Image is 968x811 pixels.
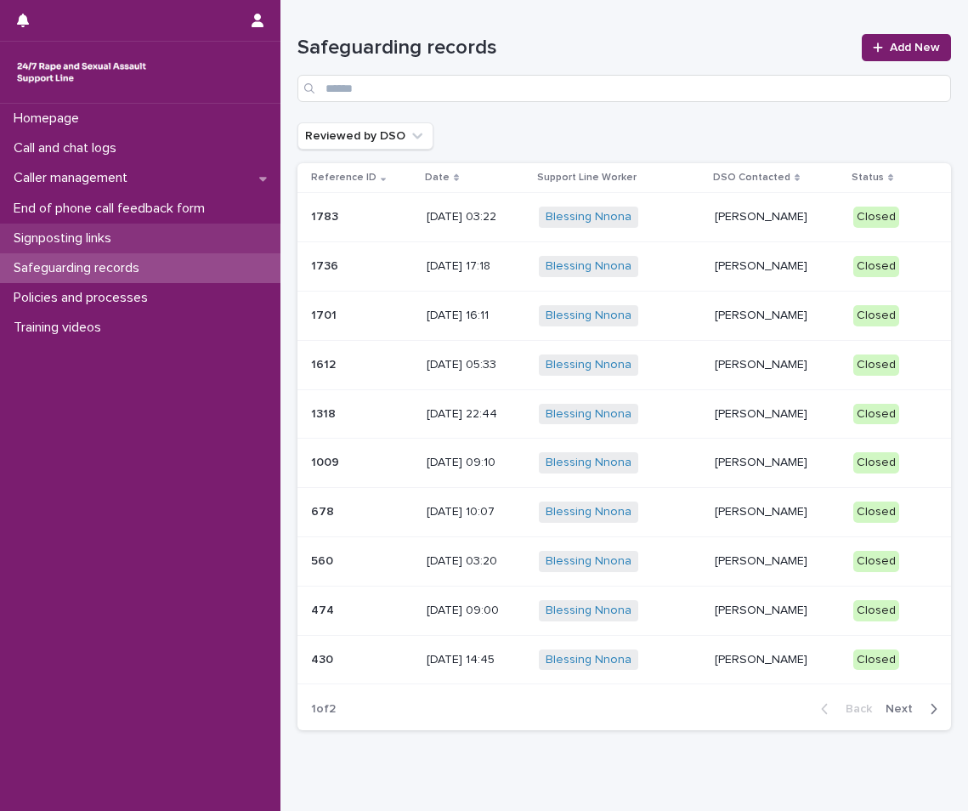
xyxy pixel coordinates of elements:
[853,404,899,425] div: Closed
[427,358,525,372] p: [DATE] 05:33
[297,36,852,60] h1: Safeguarding records
[546,309,631,323] a: Blessing Nnona
[427,653,525,667] p: [DATE] 14:45
[425,168,450,187] p: Date
[853,502,899,523] div: Closed
[297,340,951,389] tr: 16121612 [DATE] 05:33Blessing Nnona [PERSON_NAME]Closed
[297,389,951,439] tr: 13181318 [DATE] 22:44Blessing Nnona [PERSON_NAME]Closed
[427,210,525,224] p: [DATE] 03:22
[546,505,631,519] a: Blessing Nnona
[297,689,349,730] p: 1 of 2
[546,604,631,618] a: Blessing Nnona
[311,649,337,667] p: 430
[311,354,339,372] p: 1612
[715,407,840,422] p: [PERSON_NAME]
[862,34,951,61] a: Add New
[546,554,631,569] a: Blessing Nnona
[427,309,525,323] p: [DATE] 16:11
[297,122,433,150] button: Reviewed by DSO
[427,505,525,519] p: [DATE] 10:07
[7,140,130,156] p: Call and chat logs
[297,193,951,242] tr: 17831783 [DATE] 03:22Blessing Nnona [PERSON_NAME]Closed
[427,604,525,618] p: [DATE] 09:00
[7,260,153,276] p: Safeguarding records
[7,320,115,336] p: Training videos
[311,452,342,470] p: 1009
[715,210,840,224] p: [PERSON_NAME]
[853,354,899,376] div: Closed
[297,439,951,488] tr: 10091009 [DATE] 09:10Blessing Nnona [PERSON_NAME]Closed
[886,703,923,715] span: Next
[890,42,940,54] span: Add New
[715,259,840,274] p: [PERSON_NAME]
[715,604,840,618] p: [PERSON_NAME]
[311,305,340,323] p: 1701
[852,168,884,187] p: Status
[853,551,899,572] div: Closed
[311,502,337,519] p: 678
[311,600,337,618] p: 474
[7,111,93,127] p: Homepage
[427,407,525,422] p: [DATE] 22:44
[853,256,899,277] div: Closed
[297,242,951,292] tr: 17361736 [DATE] 17:18Blessing Nnona [PERSON_NAME]Closed
[297,586,951,635] tr: 474474 [DATE] 09:00Blessing Nnona [PERSON_NAME]Closed
[311,168,376,187] p: Reference ID
[853,649,899,671] div: Closed
[297,536,951,586] tr: 560560 [DATE] 03:20Blessing Nnona [PERSON_NAME]Closed
[546,210,631,224] a: Blessing Nnona
[715,505,840,519] p: [PERSON_NAME]
[807,701,879,717] button: Back
[879,701,951,717] button: Next
[297,291,951,340] tr: 17011701 [DATE] 16:11Blessing Nnona [PERSON_NAME]Closed
[427,554,525,569] p: [DATE] 03:20
[715,653,840,667] p: [PERSON_NAME]
[297,488,951,537] tr: 678678 [DATE] 10:07Blessing Nnona [PERSON_NAME]Closed
[14,55,150,89] img: rhQMoQhaT3yELyF149Cw
[311,551,337,569] p: 560
[546,653,631,667] a: Blessing Nnona
[715,456,840,470] p: [PERSON_NAME]
[7,201,218,217] p: End of phone call feedback form
[7,290,161,306] p: Policies and processes
[715,358,840,372] p: [PERSON_NAME]
[311,404,339,422] p: 1318
[715,554,840,569] p: [PERSON_NAME]
[537,168,637,187] p: Support Line Worker
[853,305,899,326] div: Closed
[311,207,342,224] p: 1783
[546,456,631,470] a: Blessing Nnona
[853,207,899,228] div: Closed
[853,600,899,621] div: Closed
[7,170,141,186] p: Caller management
[853,452,899,474] div: Closed
[427,456,525,470] p: [DATE] 09:10
[7,230,125,247] p: Signposting links
[835,703,872,715] span: Back
[311,256,342,274] p: 1736
[715,309,840,323] p: [PERSON_NAME]
[546,407,631,422] a: Blessing Nnona
[713,168,790,187] p: DSO Contacted
[546,358,631,372] a: Blessing Nnona
[297,635,951,684] tr: 430430 [DATE] 14:45Blessing Nnona [PERSON_NAME]Closed
[427,259,525,274] p: [DATE] 17:18
[297,75,951,102] input: Search
[546,259,631,274] a: Blessing Nnona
